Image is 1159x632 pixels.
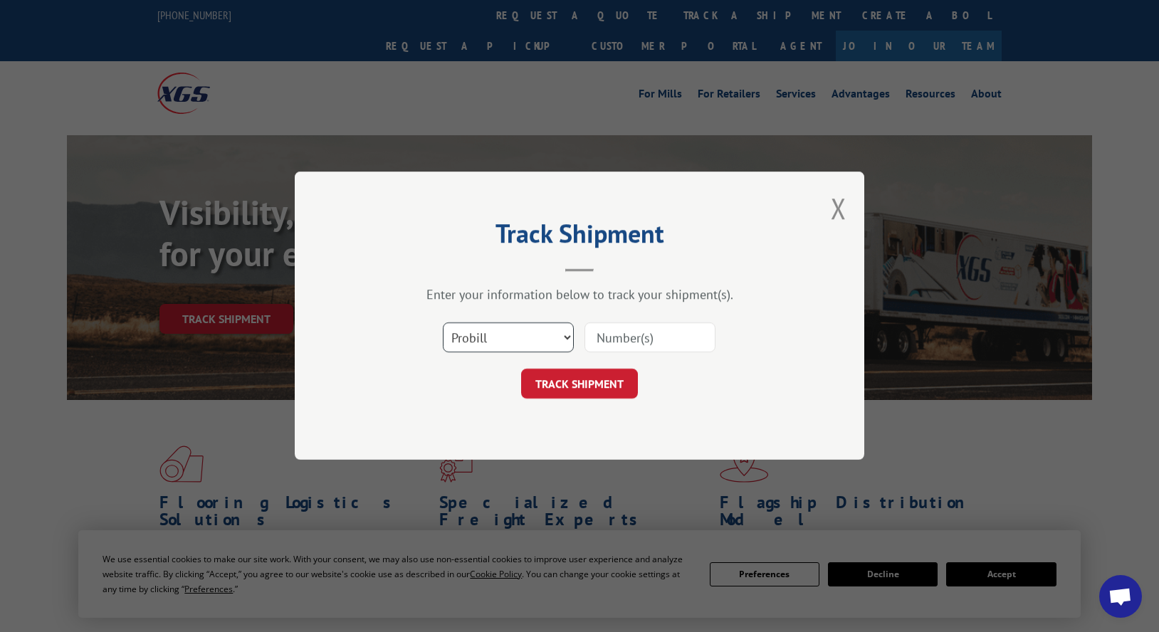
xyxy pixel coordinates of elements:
[366,287,793,303] div: Enter your information below to track your shipment(s).
[366,223,793,251] h2: Track Shipment
[1099,575,1142,618] div: Open chat
[584,323,715,353] input: Number(s)
[521,369,638,399] button: TRACK SHIPMENT
[831,189,846,227] button: Close modal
